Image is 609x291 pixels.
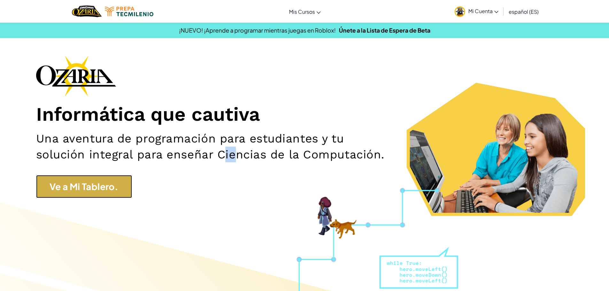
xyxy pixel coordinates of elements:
h1: Informática que cautiva [36,103,573,126]
h2: Una aventura de programación para estudiantes y tu solución integral para enseñar Ciencias de la ... [36,131,396,162]
img: avatar [455,6,465,17]
span: ¡NUEVO! ¡Aprende a programar mientras juegas en Roblox! [179,27,336,34]
img: Tecmilenio logo [105,7,153,16]
a: Mis Cursos [286,3,324,20]
span: Mi Cuenta [468,8,498,14]
a: Únete a la Lista de Espera de Beta [339,27,430,34]
img: Home [72,5,102,18]
a: Ve a Mi Tablero. [36,175,132,198]
a: Mi Cuenta [451,1,502,21]
span: Mis Cursos [289,8,315,15]
img: Ozaria branding logo [36,56,116,96]
span: español (ES) [509,8,539,15]
a: Ozaria by CodeCombat logo [72,5,102,18]
a: español (ES) [505,3,542,20]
